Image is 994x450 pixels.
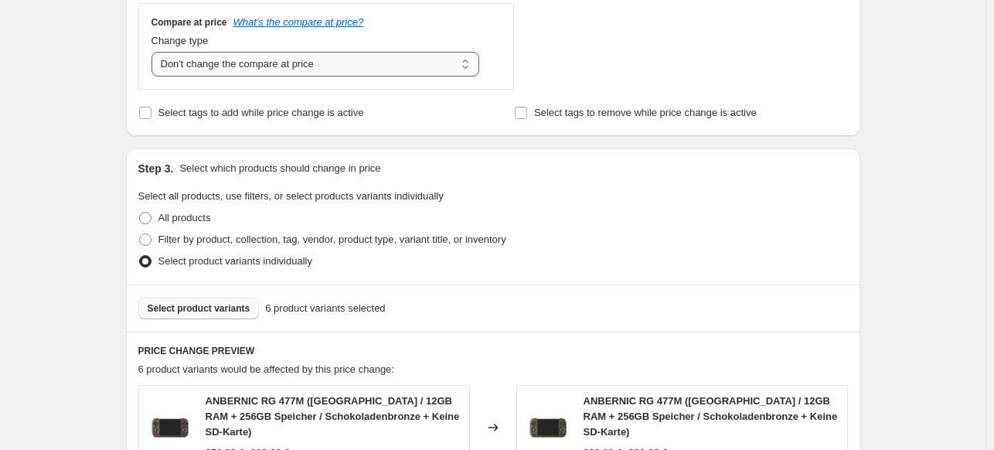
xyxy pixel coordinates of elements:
h3: Compare at price [151,16,227,29]
span: Select tags to add while price change is active [158,107,364,118]
h6: PRICE CHANGE PREVIEW [138,345,848,357]
button: What's the compare at price? [233,16,364,28]
span: Change type [151,35,209,46]
span: Select tags to remove while price change is active [534,107,757,118]
button: Select product variants [138,298,260,319]
span: 6 product variants would be affected by this price change: [138,363,394,375]
span: Filter by product, collection, tag, vendor, product type, variant title, or inventory [158,234,506,245]
span: Select all products, use filters, or select products variants individually [138,190,444,202]
span: Select product variants [148,302,250,315]
span: All products [158,212,211,223]
span: ANBERNIC RG 477M ([GEOGRAPHIC_DATA] / 12GB RAM + 256GB Speicher / Schokoladenbronze + Keine SD-Ka... [584,395,838,438]
span: ANBERNIC RG 477M ([GEOGRAPHIC_DATA] / 12GB RAM + 256GB Speicher / Schokoladenbronze + Keine SD-Ka... [206,395,460,438]
span: 6 product variants selected [265,301,385,316]
h2: Step 3. [138,161,174,176]
span: Select product variants individually [158,255,312,267]
p: Select which products should change in price [179,161,380,176]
